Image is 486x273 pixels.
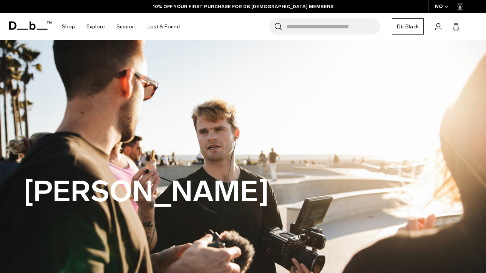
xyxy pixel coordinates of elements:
a: Lost & Found [148,13,180,40]
a: Support [116,13,136,40]
a: Shop [62,13,75,40]
nav: Main Navigation [56,13,186,40]
a: Explore [86,13,105,40]
h1: [PERSON_NAME] [23,176,269,208]
a: Db Black [392,18,424,35]
a: 10% OFF YOUR FIRST PURCHASE FOR DB [DEMOGRAPHIC_DATA] MEMBERS [153,3,333,10]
